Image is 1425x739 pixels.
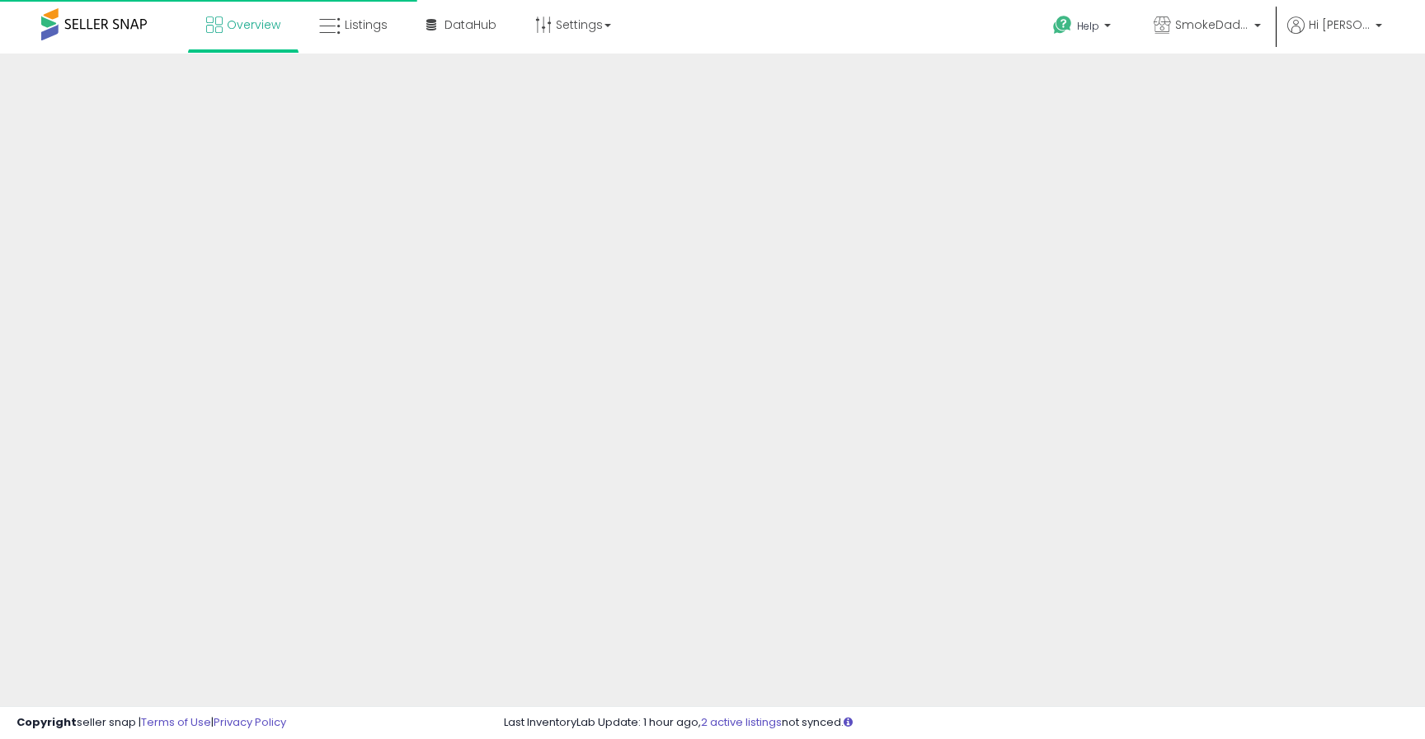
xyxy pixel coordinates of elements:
[1287,16,1382,54] a: Hi [PERSON_NAME]
[1175,16,1249,33] span: SmokeDaddy LLC
[16,714,77,730] strong: Copyright
[227,16,280,33] span: Overview
[1077,19,1099,33] span: Help
[214,714,286,730] a: Privacy Policy
[1052,15,1073,35] i: Get Help
[1309,16,1371,33] span: Hi [PERSON_NAME]
[701,714,782,730] a: 2 active listings
[141,714,211,730] a: Terms of Use
[844,717,853,727] i: Click here to read more about un-synced listings.
[504,715,1409,731] div: Last InventoryLab Update: 1 hour ago, not synced.
[444,16,496,33] span: DataHub
[1040,2,1127,54] a: Help
[16,715,286,731] div: seller snap | |
[345,16,388,33] span: Listings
